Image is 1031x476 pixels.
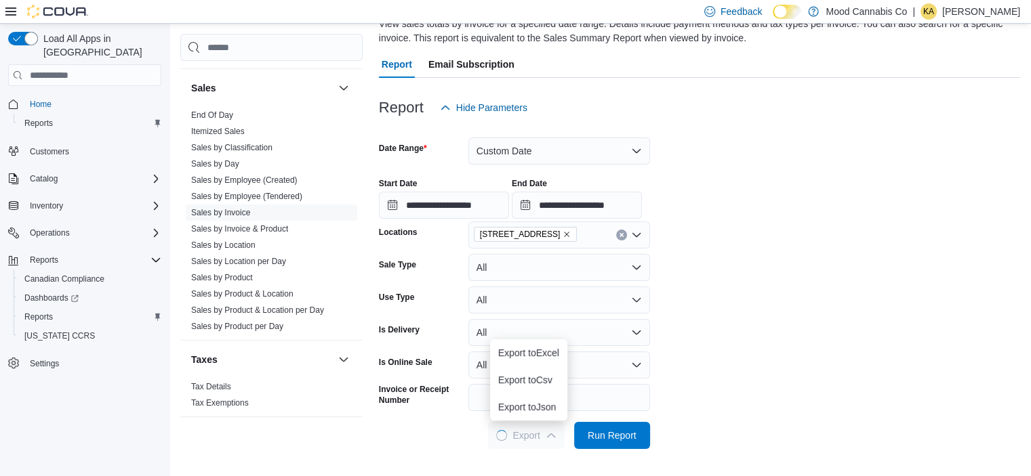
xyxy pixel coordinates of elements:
label: Invoice or Receipt Number [379,384,463,406]
span: Reports [24,118,53,129]
button: Inventory [3,196,167,215]
button: Catalog [24,171,63,187]
span: Reports [30,255,58,265]
span: Sales by Employee (Tendered) [191,191,302,202]
button: LoadingExport [488,422,564,449]
span: Sales by Location [191,240,256,251]
span: Tax Exemptions [191,397,249,408]
label: Use Type [379,292,414,303]
span: Customers [30,146,69,157]
span: Reports [24,252,161,268]
span: Report [382,51,412,78]
span: Catalog [24,171,161,187]
button: Reports [14,307,167,326]
span: Export to Excel [498,347,559,358]
button: Custom Date [468,137,650,165]
a: End Of Day [191,110,233,120]
span: Dashboards [24,293,79,303]
a: Sales by Invoice & Product [191,224,288,234]
span: Canadian Compliance [19,271,161,287]
span: Itemized Sales [191,126,245,137]
label: Locations [379,227,418,238]
span: Catalog [30,173,58,184]
button: All [468,286,650,313]
a: Sales by Employee (Created) [191,175,298,185]
a: Dashboards [19,290,84,306]
button: All [468,351,650,378]
span: Inventory [30,200,63,211]
button: Sales [336,80,352,96]
span: Run Report [588,429,636,442]
span: Sales by Product & Location per Day [191,305,324,316]
button: Run Report [574,422,650,449]
span: Export to Csv [498,374,559,385]
a: Sales by Product [191,273,253,282]
a: Sales by Product & Location [191,289,294,299]
a: Sales by Classification [191,143,272,152]
h3: Sales [191,81,216,95]
h3: Report [379,100,424,116]
span: Sales by Product [191,272,253,283]
a: Sales by Product & Location per Day [191,305,324,315]
label: Is Online Sale [379,357,432,368]
span: Email Subscription [428,51,514,78]
button: Canadian Compliance [14,269,167,288]
span: Feedback [721,5,762,18]
span: End Of Day [191,110,233,121]
button: Clear input [616,230,627,240]
span: Operations [30,228,70,238]
button: Hide Parameters [434,94,533,121]
span: Sales by Location per Day [191,256,286,267]
label: Sale Type [379,259,416,270]
button: All [468,319,650,346]
button: Reports [3,251,167,269]
span: Sales by Invoice [191,207,250,218]
a: Settings [24,355,64,372]
span: Sales by Invoice & Product [191,223,288,234]
button: Export toExcel [490,339,567,366]
a: Tax Details [191,382,231,391]
span: KA [923,3,934,20]
span: [STREET_ADDRESS] [480,228,561,241]
span: Home [24,95,161,112]
span: Dashboards [19,290,161,306]
span: Sales by Product per Day [191,321,283,332]
span: Sales by Product & Location [191,288,294,299]
button: Taxes [336,351,352,368]
a: Dashboards [14,288,167,307]
span: Inventory [24,198,161,214]
div: View sales totals by invoice for a specified date range. Details include payment methods and tax ... [379,17,1013,45]
button: Taxes [191,353,333,366]
p: [PERSON_NAME] [942,3,1020,20]
span: Sales by Employee (Created) [191,175,298,186]
span: Export [496,422,556,449]
button: Operations [24,225,75,241]
a: Sales by Invoice [191,208,250,217]
a: Reports [19,309,58,325]
a: Sales by Location per Day [191,257,286,266]
button: Export toJson [490,393,567,420]
label: Is Delivery [379,324,420,335]
button: Inventory [24,198,68,214]
a: Canadian Compliance [19,271,110,287]
button: Operations [3,223,167,242]
span: 3923 Victoria Ave [474,227,578,242]
span: Export to Json [498,402,559,412]
nav: Complex example [8,89,161,408]
span: Operations [24,225,161,241]
span: Sales by Day [191,158,239,169]
span: Canadian Compliance [24,274,104,284]
button: Sales [191,81,333,95]
a: Reports [19,115,58,131]
label: End Date [512,178,547,189]
div: Kendra Andaloro [921,3,937,20]
p: Mood Cannabis Co [826,3,907,20]
button: Reports [14,114,167,133]
span: Load All Apps in [GEOGRAPHIC_DATA] [38,32,161,59]
button: Remove 3923 Victoria Ave from selection in this group [563,230,571,238]
a: Sales by Employee (Tendered) [191,192,302,201]
button: Home [3,94,167,114]
span: Reports [19,115,161,131]
span: Washington CCRS [19,328,161,344]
